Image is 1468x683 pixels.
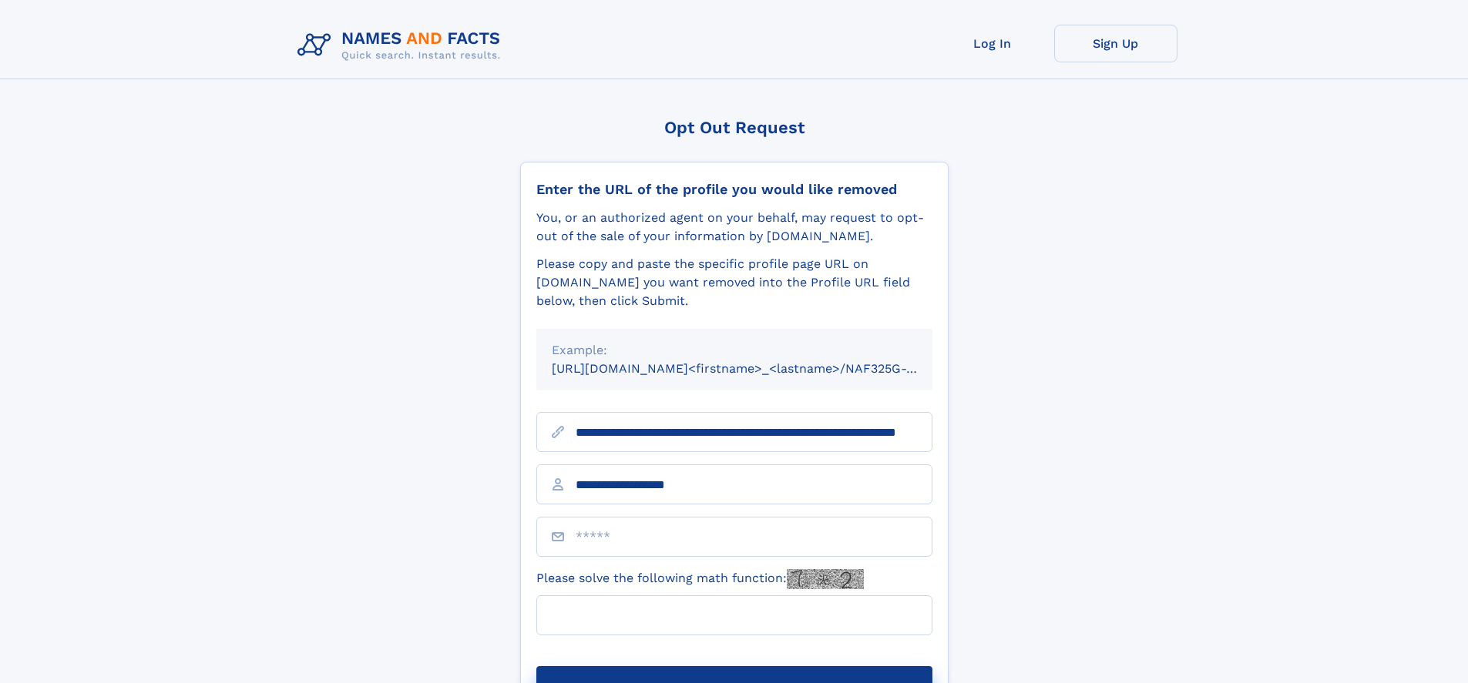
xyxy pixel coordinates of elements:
[291,25,513,66] img: Logo Names and Facts
[520,118,949,137] div: Opt Out Request
[1054,25,1177,62] a: Sign Up
[552,341,917,360] div: Example:
[931,25,1054,62] a: Log In
[536,255,932,310] div: Please copy and paste the specific profile page URL on [DOMAIN_NAME] you want removed into the Pr...
[536,569,864,589] label: Please solve the following math function:
[552,361,962,376] small: [URL][DOMAIN_NAME]<firstname>_<lastname>/NAF325G-xxxxxxxx
[536,181,932,198] div: Enter the URL of the profile you would like removed
[536,209,932,246] div: You, or an authorized agent on your behalf, may request to opt-out of the sale of your informatio...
